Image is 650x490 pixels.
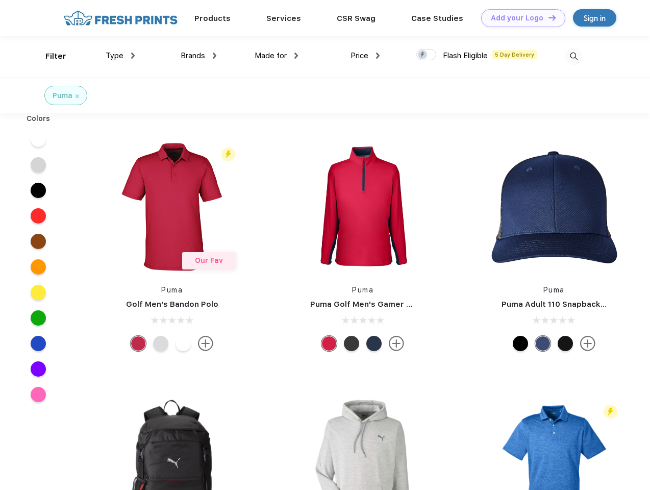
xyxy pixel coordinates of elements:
div: Navy Blazer [366,336,382,351]
div: High Rise [153,336,168,351]
span: 5 Day Delivery [492,50,537,59]
img: func=resize&h=266 [104,139,240,275]
a: Puma [352,286,373,294]
div: Peacoat Qut Shd [535,336,551,351]
img: func=resize&h=266 [486,139,622,275]
a: Products [194,14,231,23]
div: Pma Blk with Pma Blk [558,336,573,351]
img: desktop_search.svg [565,48,582,65]
img: func=resize&h=266 [295,139,431,275]
div: Sign in [584,12,606,24]
div: Puma [53,90,72,101]
img: filter_cancel.svg [76,94,79,98]
div: Puma Black [344,336,359,351]
span: Flash Eligible [443,51,488,60]
a: Puma [543,286,565,294]
a: Sign in [573,9,616,27]
img: more.svg [580,336,595,351]
img: dropdown.png [131,53,135,59]
span: Our Fav [195,256,223,264]
span: Made for [255,51,287,60]
img: flash_active_toggle.svg [221,148,235,161]
img: fo%20logo%202.webp [61,9,181,27]
a: CSR Swag [337,14,376,23]
div: Colors [19,113,58,124]
a: Services [266,14,301,23]
img: dropdown.png [294,53,298,59]
div: Ski Patrol [131,336,146,351]
img: more.svg [389,336,404,351]
div: Add your Logo [491,14,543,22]
a: Golf Men's Bandon Polo [126,300,218,309]
div: Ski Patrol [321,336,337,351]
span: Price [351,51,368,60]
img: DT [548,15,556,20]
div: Bright White [176,336,191,351]
img: flash_active_toggle.svg [604,405,617,419]
span: Type [106,51,123,60]
div: Pma Blk Pma Blk [513,336,528,351]
img: more.svg [198,336,213,351]
img: dropdown.png [376,53,380,59]
a: Puma [161,286,183,294]
a: Puma Golf Men's Gamer Golf Quarter-Zip [310,300,471,309]
span: Brands [181,51,205,60]
div: Filter [45,51,66,62]
img: dropdown.png [213,53,216,59]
